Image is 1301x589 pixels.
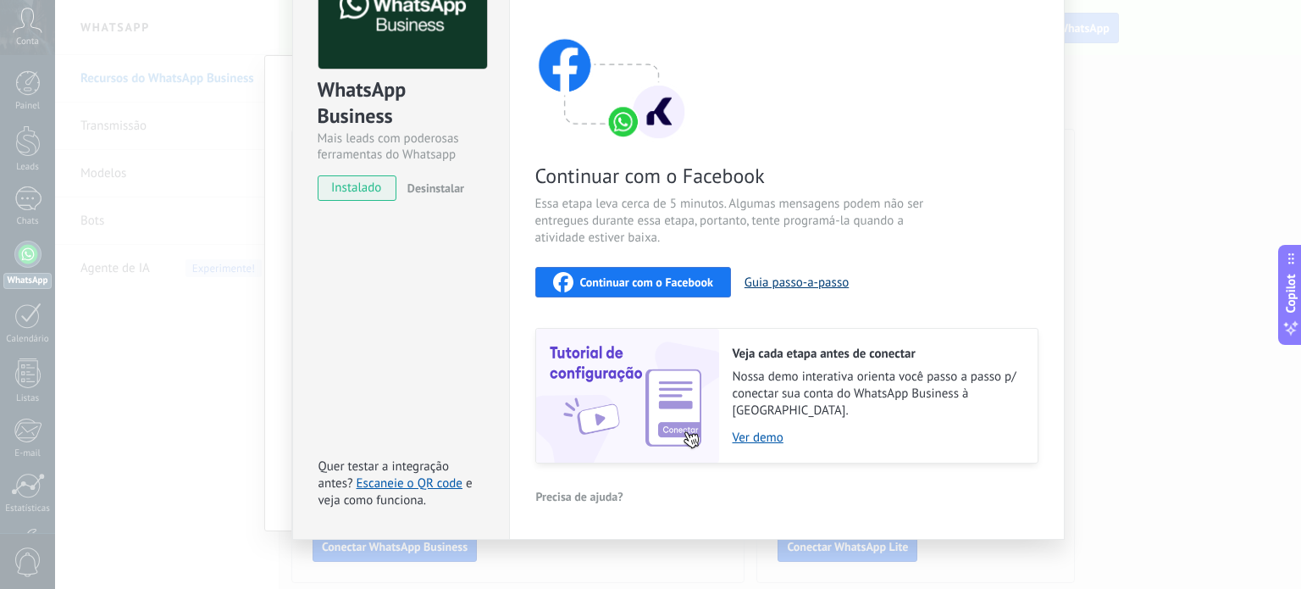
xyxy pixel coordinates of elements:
[745,275,849,291] button: Guia passo-a-passo
[318,458,449,492] span: Quer testar a integração antes?
[580,276,713,288] span: Continuar com o Facebook
[535,163,938,189] span: Continuar com o Facebook
[1282,274,1299,313] span: Copilot
[318,175,396,201] span: instalado
[407,181,464,196] span: Desinstalar
[535,267,731,297] button: Continuar com o Facebook
[401,175,464,201] button: Desinstalar
[535,484,624,509] button: Precisa de ajuda?
[733,369,1021,420] span: Nossa demo interativa orienta você passo a passo p/ conectar sua conta do WhatsApp Business à [GE...
[733,346,1021,362] h2: Veja cada etapa antes de conectar
[318,131,484,163] div: Mais leads com poderosas ferramentas do Whatsapp
[535,196,938,247] span: Essa etapa leva cerca de 5 minutos. Algumas mensagens podem não ser entregues durante essa etapa,...
[357,475,462,492] a: Escaneie o QR code
[733,430,1021,446] a: Ver demo
[536,491,623,503] span: Precisa de ajuda?
[535,6,688,142] img: connect with facebook
[318,76,484,131] div: WhatsApp Business
[318,475,473,508] span: e veja como funciona.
